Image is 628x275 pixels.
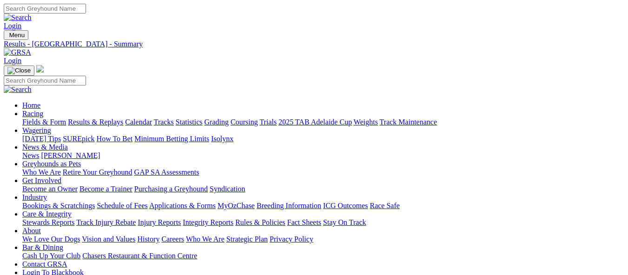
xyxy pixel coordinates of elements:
[134,168,199,176] a: GAP SA Assessments
[137,235,159,243] a: History
[22,185,624,193] div: Get Involved
[4,4,86,13] input: Search
[154,118,174,126] a: Tracks
[218,202,255,210] a: MyOzChase
[125,118,152,126] a: Calendar
[22,135,624,143] div: Wagering
[63,135,94,143] a: SUREpick
[97,135,133,143] a: How To Bet
[22,252,80,260] a: Cash Up Your Club
[22,143,68,151] a: News & Media
[380,118,437,126] a: Track Maintenance
[205,118,229,126] a: Grading
[22,135,61,143] a: [DATE] Tips
[22,118,624,126] div: Racing
[278,118,352,126] a: 2025 TAB Adelaide Cup
[76,218,136,226] a: Track Injury Rebate
[149,202,216,210] a: Applications & Forms
[82,235,135,243] a: Vision and Values
[4,57,21,65] a: Login
[323,202,368,210] a: ICG Outcomes
[287,218,321,226] a: Fact Sheets
[22,193,47,201] a: Industry
[257,202,321,210] a: Breeding Information
[370,202,399,210] a: Race Safe
[4,22,21,30] a: Login
[7,67,31,74] img: Close
[22,218,624,227] div: Care & Integrity
[22,151,39,159] a: News
[22,101,40,109] a: Home
[22,185,78,193] a: Become an Owner
[4,65,34,76] button: Toggle navigation
[4,30,28,40] button: Toggle navigation
[22,118,66,126] a: Fields & Form
[4,48,31,57] img: GRSA
[79,185,132,193] a: Become a Trainer
[22,202,624,210] div: Industry
[22,235,624,243] div: About
[22,235,80,243] a: We Love Our Dogs
[22,210,72,218] a: Care & Integrity
[22,218,74,226] a: Stewards Reports
[235,218,285,226] a: Rules & Policies
[354,118,378,126] a: Weights
[138,218,181,226] a: Injury Reports
[22,227,41,235] a: About
[226,235,268,243] a: Strategic Plan
[176,118,203,126] a: Statistics
[22,126,51,134] a: Wagering
[183,218,233,226] a: Integrity Reports
[36,65,44,72] img: logo-grsa-white.png
[68,118,123,126] a: Results & Replays
[231,118,258,126] a: Coursing
[22,168,624,177] div: Greyhounds as Pets
[22,168,61,176] a: Who We Are
[161,235,184,243] a: Careers
[270,235,313,243] a: Privacy Policy
[22,243,63,251] a: Bar & Dining
[134,185,208,193] a: Purchasing a Greyhound
[22,160,81,168] a: Greyhounds as Pets
[22,252,624,260] div: Bar & Dining
[323,218,366,226] a: Stay On Track
[4,13,32,22] img: Search
[210,185,245,193] a: Syndication
[22,202,95,210] a: Bookings & Scratchings
[186,235,225,243] a: Who We Are
[63,168,132,176] a: Retire Your Greyhound
[22,260,67,268] a: Contact GRSA
[134,135,209,143] a: Minimum Betting Limits
[4,40,624,48] a: Results - [GEOGRAPHIC_DATA] - Summary
[22,177,61,184] a: Get Involved
[9,32,25,39] span: Menu
[22,151,624,160] div: News & Media
[211,135,233,143] a: Isolynx
[4,76,86,85] input: Search
[82,252,197,260] a: Chasers Restaurant & Function Centre
[41,151,100,159] a: [PERSON_NAME]
[97,202,147,210] a: Schedule of Fees
[259,118,277,126] a: Trials
[22,110,43,118] a: Racing
[4,85,32,94] img: Search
